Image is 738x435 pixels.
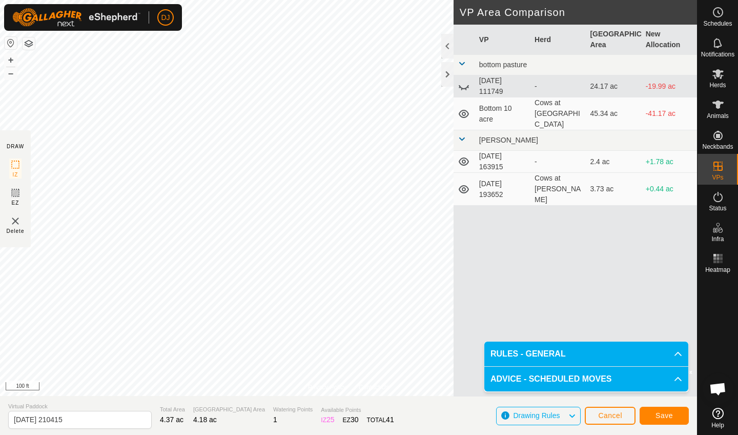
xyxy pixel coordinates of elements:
[273,405,313,414] span: Watering Points
[7,143,24,150] div: DRAW
[5,37,17,49] button: Reset Map
[705,267,730,273] span: Heatmap
[161,12,170,23] span: DJ
[475,75,530,97] td: [DATE] 111749
[642,97,697,130] td: -41.17 ac
[535,156,582,167] div: -
[490,373,611,385] span: ADVICE - SCHEDULED MOVES
[709,205,726,211] span: Status
[513,411,560,420] span: Drawing Rules
[193,405,265,414] span: [GEOGRAPHIC_DATA] Area
[703,21,732,27] span: Schedules
[367,414,394,425] div: TOTAL
[475,173,530,206] td: [DATE] 193652
[709,82,726,88] span: Herds
[642,173,697,206] td: +0.44 ac
[9,215,22,227] img: VP
[585,407,635,425] button: Cancel
[326,416,335,424] span: 25
[5,67,17,80] button: –
[12,199,19,207] span: EZ
[711,422,724,428] span: Help
[479,61,527,69] span: bottom pasture
[5,54,17,66] button: +
[475,97,530,130] td: Bottom 10 acre
[479,136,538,144] span: [PERSON_NAME]
[586,75,641,97] td: 24.17 ac
[273,416,277,424] span: 1
[7,227,25,235] span: Delete
[13,171,18,179] span: IZ
[598,411,622,420] span: Cancel
[712,174,723,181] span: VPs
[586,151,641,173] td: 2.4 ac
[698,404,738,432] a: Help
[321,414,334,425] div: IZ
[535,173,582,205] div: Cows at [PERSON_NAME]
[703,373,733,404] div: Open chat
[386,416,394,424] span: 41
[460,6,697,18] h2: VP Area Comparison
[160,405,185,414] span: Total Area
[475,151,530,173] td: [DATE] 163915
[535,81,582,92] div: -
[711,236,724,242] span: Infra
[702,144,733,150] span: Neckbands
[642,25,697,55] th: New Allocation
[655,411,673,420] span: Save
[321,406,394,414] span: Available Points
[642,151,697,173] td: +1.78 ac
[484,342,688,366] p-accordion-header: RULES - GENERAL
[343,414,359,425] div: EZ
[530,25,586,55] th: Herd
[642,75,697,97] td: -19.99 ac
[640,407,689,425] button: Save
[351,416,359,424] span: 30
[359,383,389,392] a: Contact Us
[586,173,641,206] td: 3.73 ac
[23,37,35,50] button: Map Layers
[586,25,641,55] th: [GEOGRAPHIC_DATA] Area
[308,383,346,392] a: Privacy Policy
[535,97,582,130] div: Cows at [GEOGRAPHIC_DATA]
[193,416,217,424] span: 4.18 ac
[160,416,183,424] span: 4.37 ac
[475,25,530,55] th: VP
[707,113,729,119] span: Animals
[8,402,152,411] span: Virtual Paddock
[484,367,688,391] p-accordion-header: ADVICE - SCHEDULED MOVES
[12,8,140,27] img: Gallagher Logo
[701,51,734,57] span: Notifications
[586,97,641,130] td: 45.34 ac
[490,348,566,360] span: RULES - GENERAL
